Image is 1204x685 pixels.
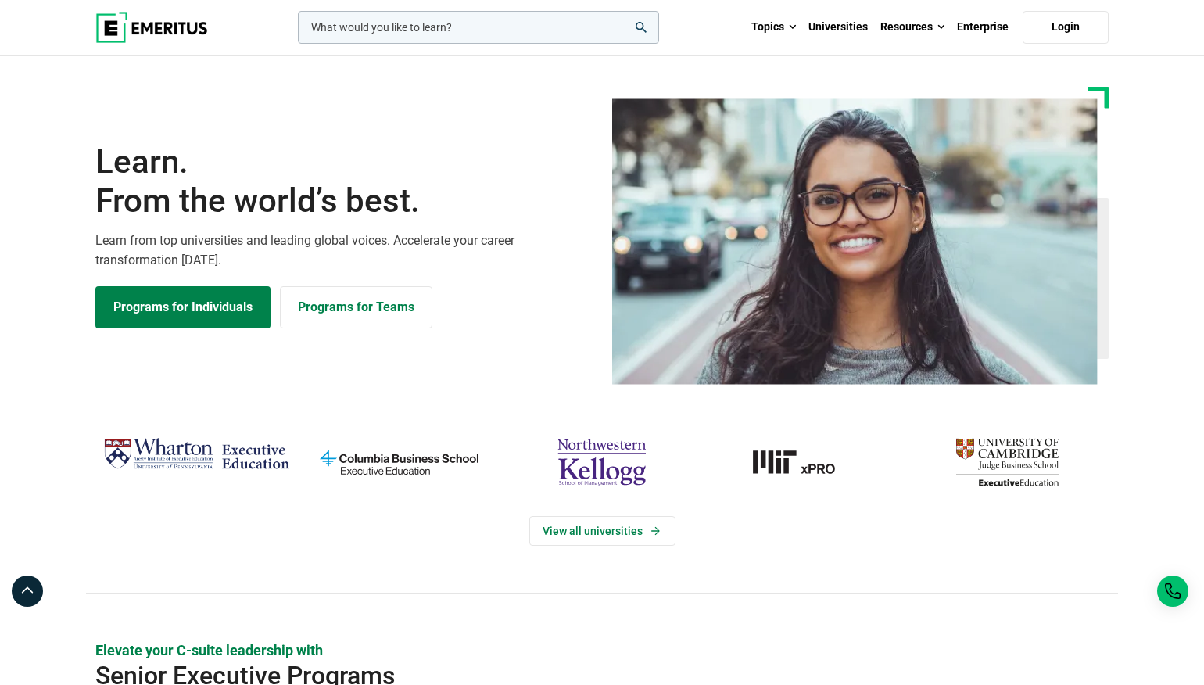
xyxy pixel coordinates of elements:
[95,286,271,328] a: Explore Programs
[612,98,1098,385] img: Learn from the world's best
[529,516,675,546] a: View Universities
[95,181,593,221] span: From the world’s best.
[1023,11,1109,44] a: Login
[280,286,432,328] a: Explore for Business
[95,142,593,221] h1: Learn.
[914,432,1101,493] img: cambridge-judge-business-school
[95,640,1109,660] p: Elevate your C-suite leadership with
[508,432,695,493] img: northwestern-kellogg
[103,432,290,478] img: Wharton Executive Education
[306,432,493,493] img: columbia-business-school
[298,11,659,44] input: woocommerce-product-search-field-0
[711,432,898,493] a: MIT-xPRO
[95,231,593,271] p: Learn from top universities and leading global voices. Accelerate your career transformation [DATE].
[711,432,898,493] img: MIT xPRO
